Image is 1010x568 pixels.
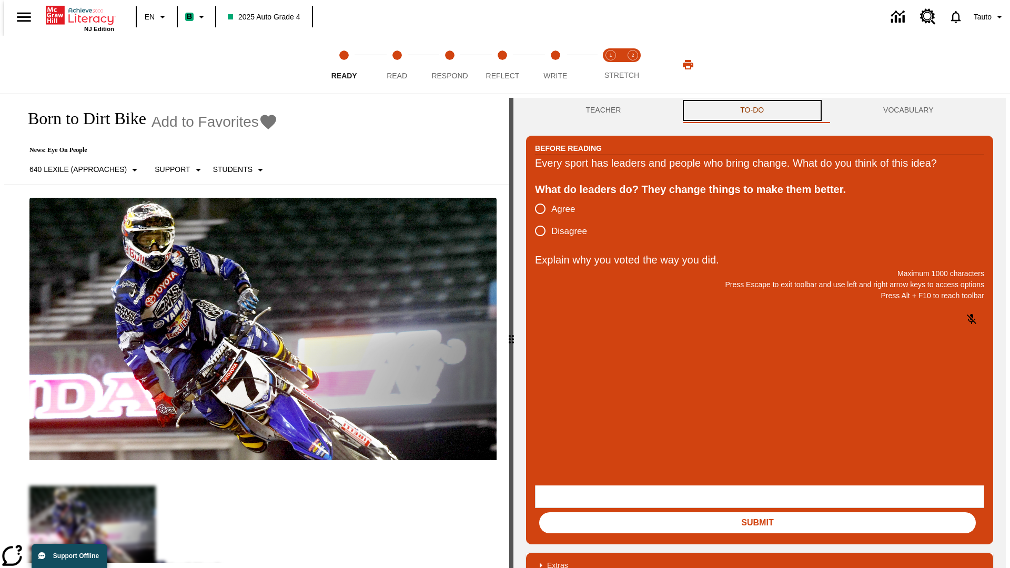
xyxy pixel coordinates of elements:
button: VOCABULARY [824,98,993,123]
img: Motocross racer James Stewart flies through the air on his dirt bike. [29,198,497,461]
h2: Before Reading [535,143,602,154]
text: 2 [631,53,634,58]
div: Home [46,4,114,32]
p: News: Eye On People [17,146,278,154]
p: Explain why you voted the way you did. [535,251,984,268]
span: B [187,10,192,23]
div: activity [513,98,1006,568]
p: Press Alt + F10 to reach toolbar [535,290,984,301]
button: Support Offline [32,544,107,568]
div: reading [4,98,509,563]
p: Press Escape to exit toolbar and use left and right arrow keys to access options [535,279,984,290]
button: Reflect step 4 of 5 [472,36,533,94]
button: Boost Class color is mint green. Change class color [181,7,212,26]
span: Ready [331,72,357,80]
span: STRETCH [604,71,639,79]
button: Select Lexile, 640 Lexile (Approaches) [25,160,145,179]
button: TO-DO [681,98,824,123]
button: Stretch Respond step 2 of 2 [618,36,648,94]
text: 1 [609,53,612,58]
button: Stretch Read step 1 of 2 [595,36,626,94]
div: Press Enter or Spacebar and then press right and left arrow keys to move the slider [509,98,513,568]
span: Respond [431,72,468,80]
button: Submit [539,512,976,533]
span: Agree [551,202,575,216]
button: Add to Favorites - Born to Dirt Bike [151,113,278,131]
button: Click to activate and allow voice recognition [959,307,984,332]
button: Select Student [209,160,271,179]
body: Explain why you voted the way you did. Maximum 1000 characters Press Alt + F10 to reach toolbar P... [4,8,154,18]
p: Maximum 1000 characters [535,268,984,279]
button: Language: EN, Select a language [140,7,174,26]
span: Add to Favorites [151,114,259,130]
p: Students [213,164,252,175]
button: Open side menu [8,2,39,33]
a: Notifications [942,3,969,31]
span: Support Offline [53,552,99,560]
span: Write [543,72,567,80]
p: Support [155,164,190,175]
button: Read step 2 of 5 [366,36,427,94]
div: Every sport has leaders and people who bring change. What do you think of this idea? [535,155,984,171]
button: Respond step 3 of 5 [419,36,480,94]
span: Reflect [486,72,520,80]
span: Tauto [974,12,992,23]
button: Write step 5 of 5 [525,36,586,94]
span: Disagree [551,225,587,238]
button: Profile/Settings [969,7,1010,26]
a: Data Center [885,3,914,32]
h1: Born to Dirt Bike [17,109,146,128]
button: Print [671,55,705,74]
a: Resource Center, Will open in new tab [914,3,942,31]
div: Instructional Panel Tabs [526,98,993,123]
span: NJ Edition [84,26,114,32]
span: Read [387,72,407,80]
p: 640 Lexile (Approaches) [29,164,127,175]
span: 2025 Auto Grade 4 [228,12,300,23]
div: What do leaders do? They change things to make them better. [535,181,984,198]
div: poll [535,198,595,242]
span: EN [145,12,155,23]
button: Ready step 1 of 5 [314,36,375,94]
button: Teacher [526,98,681,123]
button: Scaffolds, Support [150,160,208,179]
